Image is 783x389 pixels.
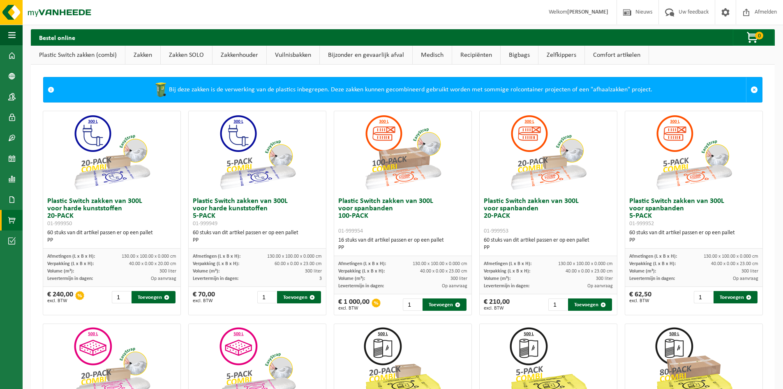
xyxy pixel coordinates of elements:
span: 40.00 x 0.00 x 23.00 cm [711,261,758,266]
span: Levertermijn in dagen: [484,284,529,289]
a: Bigbags [501,46,538,65]
a: Plastic Switch zakken (combi) [31,46,125,65]
span: 130.00 x 100.00 x 0.000 cm [558,261,613,266]
span: 60.00 x 0.00 x 23.00 cm [275,261,322,266]
span: 300 liter [741,269,758,274]
span: 40.00 x 0.00 x 23.00 cm [420,269,467,274]
img: 01-999950 [71,111,153,193]
a: Zelfkippers [538,46,584,65]
span: excl. BTW [629,298,651,303]
span: Afmetingen (L x B x H): [47,254,95,259]
span: Levertermijn in dagen: [629,276,675,281]
span: 300 liter [450,276,467,281]
h3: Plastic Switch zakken van 300L voor spanbanden 100-PACK [338,198,467,235]
a: Zakken SOLO [161,46,212,65]
span: 130.00 x 100.00 x 0.000 cm [704,254,758,259]
span: 3 [319,276,322,281]
button: Toevoegen [423,298,467,311]
input: 1 [694,291,713,303]
div: Bij deze zakken is de verwerking van de plastics inbegrepen. Deze zakken kunnen gecombineerd gebr... [58,77,746,102]
span: excl. BTW [193,298,215,303]
span: 130.00 x 100.00 x 0.000 cm [122,254,176,259]
button: 0 [733,29,774,46]
div: PP [47,237,176,244]
span: Op aanvraag [733,276,758,281]
div: PP [484,244,613,252]
a: Vuilnisbakken [267,46,319,65]
div: € 240,00 [47,291,73,303]
input: 1 [548,298,567,311]
span: excl. BTW [47,298,73,303]
a: Bijzonder en gevaarlijk afval [320,46,412,65]
a: Zakkenhouder [212,46,266,65]
span: Levertermijn in dagen: [47,276,93,281]
span: Levertermijn in dagen: [193,276,238,281]
button: Toevoegen [714,291,758,303]
input: 1 [112,291,131,303]
span: Volume (m³): [484,276,510,281]
span: Volume (m³): [193,269,219,274]
span: Op aanvraag [587,284,613,289]
a: Comfort artikelen [585,46,649,65]
span: 130.00 x 100.00 x 0.000 cm [413,261,467,266]
div: 60 stuks van dit artikel passen er op een pallet [193,229,322,244]
div: PP [338,244,467,252]
div: 16 stuks van dit artikel passen er op een pallet [338,237,467,252]
span: 01-999954 [338,228,363,234]
span: 01-999953 [484,228,508,234]
button: Toevoegen [568,298,612,311]
a: Medisch [413,46,452,65]
span: Levertermijn in dagen: [338,284,384,289]
span: 01-999952 [629,221,654,227]
span: 300 liter [159,269,176,274]
input: 1 [403,298,422,311]
button: Toevoegen [277,291,321,303]
img: WB-0240-HPE-GN-50.png [152,82,169,98]
a: Sluit melding [746,77,762,102]
a: Recipiënten [452,46,500,65]
span: 130.00 x 100.00 x 0.000 cm [267,254,322,259]
span: Volume (m³): [338,276,365,281]
span: Verpakking (L x B x H): [193,261,239,266]
span: Op aanvraag [442,284,467,289]
div: € 70,00 [193,291,215,303]
span: 01-999949 [193,221,217,227]
span: 40.00 x 0.00 x 23.00 cm [566,269,613,274]
div: PP [629,237,758,244]
span: excl. BTW [338,306,370,311]
button: Toevoegen [132,291,176,303]
span: Afmetingen (L x B x H): [193,254,240,259]
h3: Plastic Switch zakken van 300L voor spanbanden 5-PACK [629,198,758,227]
span: 300 liter [305,269,322,274]
span: Verpakking (L x B x H): [484,269,530,274]
span: Afmetingen (L x B x H): [484,261,531,266]
h3: Plastic Switch zakken van 300L voor harde kunststoffen 20-PACK [47,198,176,227]
input: 1 [257,291,276,303]
h3: Plastic Switch zakken van 300L voor harde kunststoffen 5-PACK [193,198,322,227]
div: 60 stuks van dit artikel passen er op een pallet [47,229,176,244]
span: Verpakking (L x B x H): [47,261,94,266]
span: Op aanvraag [151,276,176,281]
img: 01-999949 [216,111,298,193]
h3: Plastic Switch zakken van 300L voor spanbanden 20-PACK [484,198,613,235]
div: 60 stuks van dit artikel passen er op een pallet [484,237,613,252]
span: Afmetingen (L x B x H): [338,261,386,266]
span: Verpakking (L x B x H): [629,261,676,266]
div: € 210,00 [484,298,510,311]
span: 40.00 x 0.00 x 20.00 cm [129,261,176,266]
div: PP [193,237,322,244]
span: Verpakking (L x B x H): [338,269,385,274]
img: 01-999952 [653,111,735,193]
span: 01-999950 [47,221,72,227]
div: 60 stuks van dit artikel passen er op een pallet [629,229,758,244]
img: 01-999953 [507,111,589,193]
strong: [PERSON_NAME] [567,9,608,15]
span: Volume (m³): [629,269,656,274]
span: Volume (m³): [47,269,74,274]
h2: Bestel online [31,29,83,45]
span: Afmetingen (L x B x H): [629,254,677,259]
span: 300 liter [596,276,613,281]
span: excl. BTW [484,306,510,311]
div: € 62,50 [629,291,651,303]
span: 0 [755,32,763,40]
